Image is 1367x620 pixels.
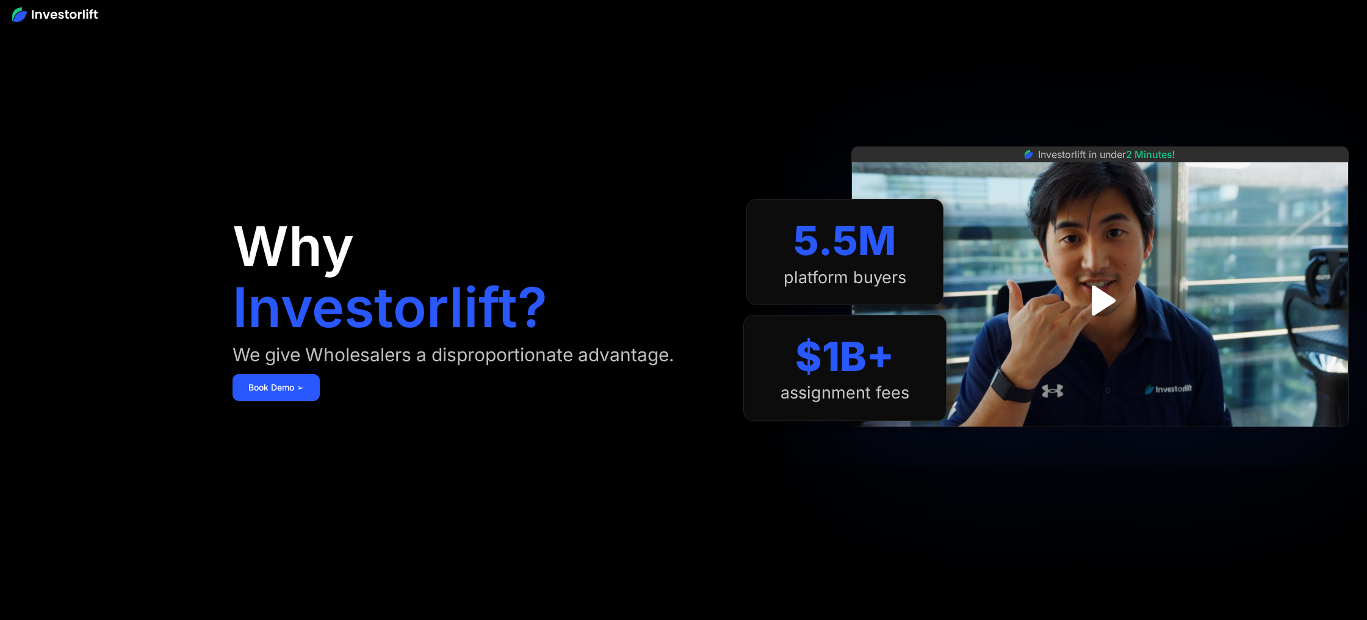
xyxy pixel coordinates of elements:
[1073,273,1127,328] a: open lightbox
[795,333,894,381] div: $1B+
[784,268,906,287] div: platform buyers
[793,217,896,265] div: 5.5M
[233,345,674,364] div: We give Wholesalers a disproportionate advantage.
[233,219,354,274] h1: Why
[1126,148,1172,160] span: 2 Minutes
[233,374,320,401] a: Book Demo ➢
[781,383,909,403] div: assignment fees
[1008,433,1191,448] iframe: Customer reviews powered by Trustpilot
[1038,147,1175,162] div: Investorlift in under !
[233,280,547,335] h1: Investorlift?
